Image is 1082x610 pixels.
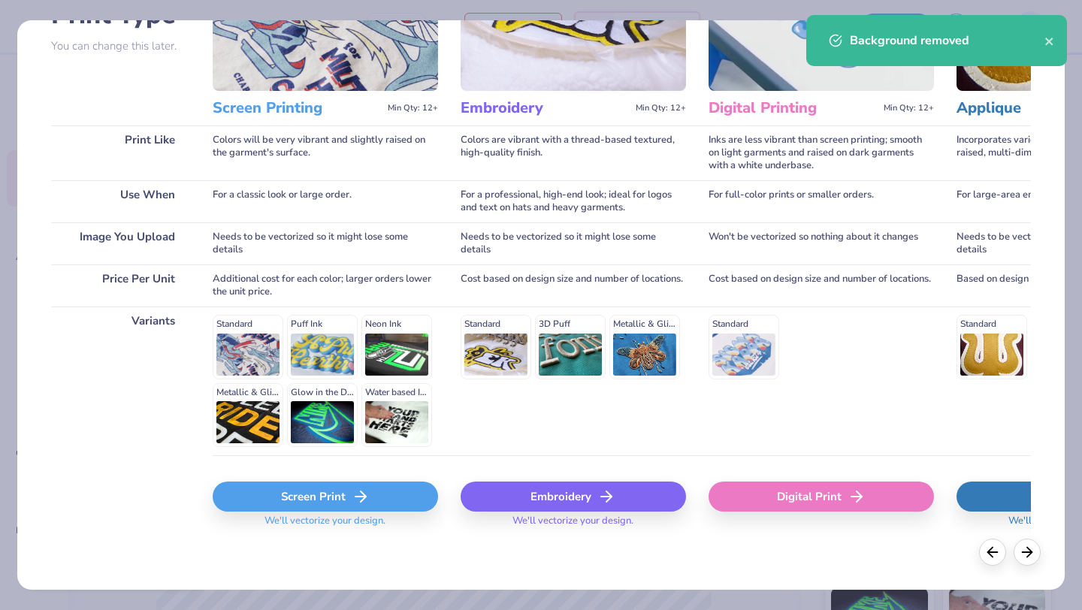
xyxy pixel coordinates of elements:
div: Background removed [850,32,1044,50]
div: Inks are less vibrant than screen printing; smooth on light garments and raised on dark garments ... [709,125,934,180]
div: Print Like [51,125,190,180]
div: Variants [51,307,190,455]
h3: Screen Printing [213,98,382,118]
button: close [1044,32,1055,50]
div: For full-color prints or smaller orders. [709,180,934,222]
span: Min Qty: 12+ [884,103,934,113]
span: We'll vectorize your design. [506,515,639,536]
div: Price Per Unit [51,264,190,307]
h3: Embroidery [461,98,630,118]
div: Use When [51,180,190,222]
h3: Digital Printing [709,98,878,118]
div: Needs to be vectorized so it might lose some details [213,222,438,264]
div: Screen Print [213,482,438,512]
div: Won't be vectorized so nothing about it changes [709,222,934,264]
div: Image You Upload [51,222,190,264]
div: Embroidery [461,482,686,512]
div: Colors are vibrant with a thread-based textured, high-quality finish. [461,125,686,180]
div: Digital Print [709,482,934,512]
div: Colors will be very vibrant and slightly raised on the garment's surface. [213,125,438,180]
span: Min Qty: 12+ [388,103,438,113]
div: Additional cost for each color; larger orders lower the unit price. [213,264,438,307]
span: We'll vectorize your design. [258,515,391,536]
span: Min Qty: 12+ [636,103,686,113]
p: You can change this later. [51,40,190,53]
div: Cost based on design size and number of locations. [461,264,686,307]
div: For a classic look or large order. [213,180,438,222]
div: For a professional, high-end look; ideal for logos and text on hats and heavy garments. [461,180,686,222]
div: Cost based on design size and number of locations. [709,264,934,307]
div: Needs to be vectorized so it might lose some details [461,222,686,264]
